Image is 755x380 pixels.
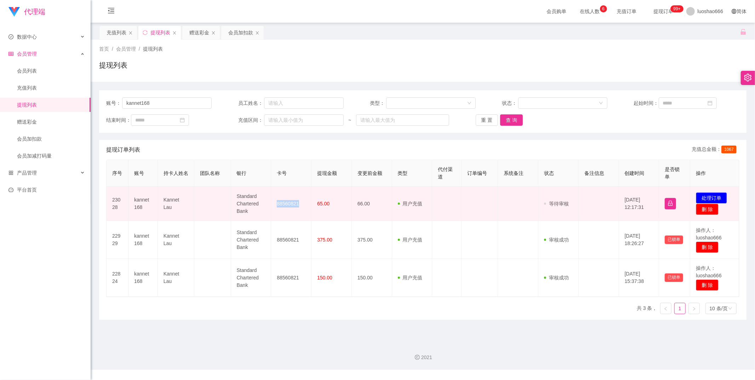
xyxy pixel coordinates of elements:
[17,132,85,146] a: 会员加扣款
[107,259,128,297] td: 22824
[8,34,13,39] i: 图标: check-circle-o
[665,166,680,180] span: 是否锁单
[106,100,122,107] span: 账号：
[8,51,37,57] span: 会员管理
[317,237,332,243] span: 375.00
[728,306,732,311] i: 图标: down
[106,146,140,154] span: 提现订单列表
[352,221,392,259] td: 375.00
[17,98,85,112] a: 提现列表
[599,101,603,106] i: 图标: down
[692,146,739,154] div: 充值总金额：
[356,114,449,126] input: 请输入最大值为
[8,7,20,17] img: logo.9652507e.png
[271,221,311,259] td: 88560821
[8,51,13,56] i: 图标: table
[238,100,264,107] span: 员工姓名：
[271,187,311,221] td: 88560821
[544,170,554,176] span: 状态
[438,166,453,180] span: 代付渠道
[670,5,683,12] sup: 1184
[577,9,604,14] span: 在线人数
[17,149,85,163] a: 会员加减打码量
[317,170,337,176] span: 提现金额
[696,265,721,278] span: 操作人：luoshao666
[740,29,747,35] i: 图标: unlock
[271,259,311,297] td: 88560821
[189,26,209,39] div: 赠送彩金
[600,5,607,12] sup: 6
[107,26,126,39] div: 充值列表
[688,303,700,314] li: 下一页
[128,221,158,259] td: kannet168
[692,307,696,311] i: 图标: right
[584,170,604,176] span: 备注信息
[237,170,247,176] span: 银行
[476,114,498,126] button: 重 置
[96,354,749,361] div: 2021
[231,259,271,297] td: Standard Chartered Bank
[231,221,271,259] td: Standard Chartered Bank
[619,187,659,221] td: [DATE] 12:17:31
[467,101,471,106] i: 图标: down
[255,31,259,35] i: 图标: close
[467,170,487,176] span: 订单编号
[358,170,382,176] span: 变更前金额
[664,307,668,311] i: 图标: left
[665,273,683,282] button: 已锁单
[128,31,133,35] i: 图标: close
[99,0,123,23] i: 图标: menu-fold
[106,117,131,124] span: 结束时间：
[317,201,330,206] span: 65.00
[544,201,569,206] span: 等待审核
[674,303,686,314] li: 1
[344,117,356,124] span: ~
[8,170,37,176] span: 产品管理
[660,303,671,314] li: 上一页
[415,355,420,360] i: 图标: copyright
[502,100,518,107] span: 状态：
[112,46,113,52] span: /
[128,187,158,221] td: kannet168
[228,26,253,39] div: 会员加扣款
[665,198,676,209] button: 图标: lock
[264,114,344,126] input: 请输入最小值为
[17,115,85,129] a: 赠送彩金
[544,237,569,243] span: 审核成功
[650,9,677,14] span: 提现订单
[696,242,719,253] button: 删 除
[619,221,659,259] td: [DATE] 18:26:27
[158,221,194,259] td: Kannet Lau
[744,74,752,81] i: 图标: setting
[602,5,605,12] p: 6
[158,187,194,221] td: Kannet Lau
[398,201,423,206] span: 用户充值
[17,64,85,78] a: 会员列表
[231,187,271,221] td: Standard Chartered Bank
[696,192,727,204] button: 处理订单
[158,259,194,297] td: Kannet Lau
[107,221,128,259] td: 22929
[180,118,185,123] i: 图标: calendar
[352,259,392,297] td: 150.00
[317,275,332,280] span: 150.00
[708,101,713,106] i: 图标: calendar
[8,34,37,40] span: 数据中心
[24,0,45,23] h1: 代理端
[370,100,386,107] span: 类型：
[352,187,392,221] td: 66.00
[99,46,109,52] span: 首页
[99,60,127,70] h1: 提现列表
[696,227,721,240] span: 操作人：luoshao666
[544,275,569,280] span: 审核成功
[134,170,144,176] span: 账号
[398,275,423,280] span: 用户充值
[143,46,163,52] span: 提现列表
[504,170,524,176] span: 系统备注
[8,183,85,197] a: 图标: dashboard平台首页
[619,259,659,297] td: [DATE] 15:37:38
[634,100,659,107] span: 起始时间：
[116,46,136,52] span: 会员管理
[710,303,728,314] div: 10 条/页
[200,170,220,176] span: 团队名称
